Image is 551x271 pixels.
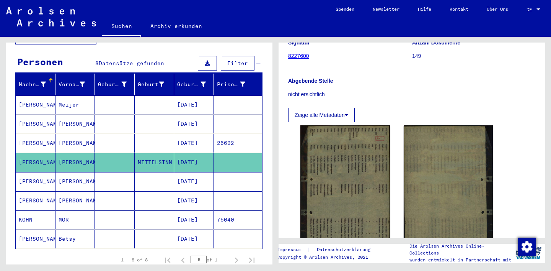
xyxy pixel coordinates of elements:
[288,108,355,122] button: Zeige alle Metadaten
[288,39,310,46] b: Signatur
[6,7,96,26] img: Arolsen_neg.svg
[174,74,214,95] mat-header-cell: Geburtsdatum
[141,17,211,35] a: Archiv erkunden
[19,80,46,89] div: Nachname
[412,52,536,60] p: 149
[55,153,95,172] mat-cell: [PERSON_NAME]
[174,230,214,248] mat-cell: [DATE]
[138,80,165,89] div: Geburt‏
[288,53,309,59] a: 8227600
[177,78,215,90] div: Geburtsdatum
[59,78,95,90] div: Vorname
[277,246,307,254] a: Impressum
[217,78,255,90] div: Prisoner #
[214,74,262,95] mat-header-cell: Prisoner #
[174,210,214,229] mat-cell: [DATE]
[55,230,95,248] mat-cell: Betsy
[177,80,206,89] div: Geburtsdatum
[135,74,174,95] mat-header-cell: Geburt‏
[214,210,262,229] mat-cell: 75040
[16,95,55,114] mat-cell: [PERSON_NAME]
[174,95,214,114] mat-cell: [DATE]
[214,134,262,153] mat-cell: 26692
[95,60,99,67] span: 8
[95,74,135,95] mat-header-cell: Geburtsname
[288,90,536,99] p: nicht ersichtlich
[55,172,95,191] mat-cell: [PERSON_NAME]
[55,134,95,153] mat-cell: [PERSON_NAME]
[174,134,214,153] mat-cell: [DATE]
[277,246,380,254] div: |
[175,252,191,268] button: Previous page
[221,56,254,71] button: Filter
[59,80,85,89] div: Vorname
[55,95,95,114] mat-cell: Meijer
[55,191,95,210] mat-cell: [PERSON_NAME]
[288,78,333,84] b: Abgebende Stelle
[174,191,214,210] mat-cell: [DATE]
[102,17,141,37] a: Suchen
[121,256,148,263] div: 1 – 8 of 8
[17,55,63,69] div: Personen
[135,153,174,172] mat-cell: MITTELSINN
[518,238,536,256] img: Zustimmung ändern
[409,243,512,256] p: Die Arolsen Archives Online-Collections
[160,252,175,268] button: First page
[174,153,214,172] mat-cell: [DATE]
[99,60,164,67] span: Datensätze gefunden
[409,256,512,263] p: wurden entwickelt in Partnerschaft mit
[277,254,380,261] p: Copyright © Arolsen Archives, 2021
[174,115,214,133] mat-cell: [DATE]
[16,172,55,191] mat-cell: [PERSON_NAME]
[227,60,248,67] span: Filter
[55,115,95,133] mat-cell: [PERSON_NAME]
[98,80,127,89] div: Geburtsname
[412,39,460,46] b: Anzahl Dokumente
[16,191,55,210] mat-cell: [PERSON_NAME]
[217,80,246,89] div: Prisoner #
[244,252,259,268] button: Last page
[16,115,55,133] mat-cell: [PERSON_NAME]
[138,78,174,90] div: Geburt‏
[300,125,390,263] img: 001.jpg
[55,74,95,95] mat-header-cell: Vorname
[311,246,380,254] a: Datenschutzerklärung
[16,134,55,153] mat-cell: [PERSON_NAME]
[16,230,55,248] mat-cell: [PERSON_NAME]
[174,172,214,191] mat-cell: [DATE]
[527,7,535,12] span: DE
[55,210,95,229] mat-cell: MOR
[191,256,229,263] div: of 1
[98,78,136,90] div: Geburtsname
[19,78,55,90] div: Nachname
[16,74,55,95] mat-header-cell: Nachname
[16,210,55,229] mat-cell: KOHN
[229,252,244,268] button: Next page
[16,153,55,172] mat-cell: [PERSON_NAME]
[514,243,543,263] img: yv_logo.png
[404,125,493,263] img: 002.jpg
